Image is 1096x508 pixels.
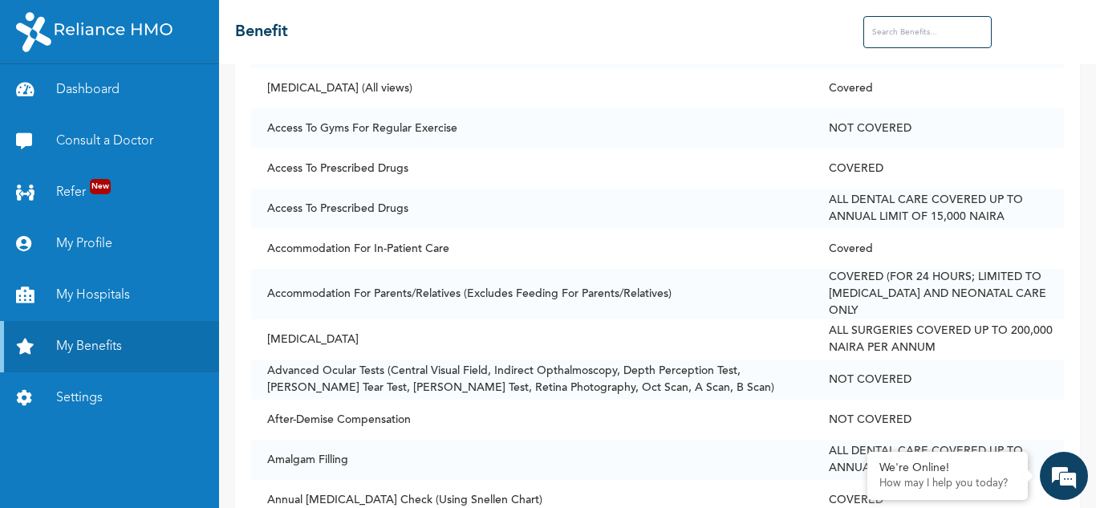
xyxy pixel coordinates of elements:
[90,179,111,194] span: New
[251,319,813,360] td: [MEDICAL_DATA]
[813,108,1064,148] td: NOT COVERED
[30,80,65,120] img: d_794563401_company_1708531726252_794563401
[8,453,157,464] span: Conversation
[251,269,813,319] td: Accommodation For Parents/Relatives (Excludes Feeding For Parents/Relatives)
[813,148,1064,189] td: COVERED
[251,68,813,108] td: [MEDICAL_DATA] (All views)
[235,20,288,44] h2: Benefit
[251,148,813,189] td: Access To Prescribed Drugs
[8,368,306,425] textarea: Type your message and hit 'Enter'
[813,189,1064,229] td: ALL DENTAL CARE COVERED UP TO ANNUAL LIMIT OF 15,000 NAIRA
[251,400,813,440] td: After-Demise Compensation
[813,68,1064,108] td: Covered
[813,319,1064,360] td: ALL SURGERIES COVERED UP TO 200,000 NAIRA PER ANNUM
[251,229,813,269] td: Accommodation For In-Patient Care
[879,478,1016,490] p: How may I help you today?
[813,229,1064,269] td: Covered
[813,360,1064,400] td: NOT COVERED
[813,440,1064,480] td: ALL DENTAL CARE COVERED UP TO ANNUAL LIMIT OF 15,000 NAIRA
[813,269,1064,319] td: COVERED (FOR 24 HOURS; LIMITED TO [MEDICAL_DATA] AND NEONATAL CARE ONLY
[157,425,306,474] div: FAQs
[251,360,813,400] td: Advanced Ocular Tests (Central Visual Field, Indirect Opthalmoscopy, Depth Perception Test, [PERS...
[93,167,221,329] span: We're online!
[251,108,813,148] td: Access To Gyms For Regular Exercise
[879,461,1016,475] div: We're Online!
[251,440,813,480] td: Amalgam Filling
[83,90,270,111] div: Chat with us now
[863,16,992,48] input: Search Benefits...
[251,189,813,229] td: Access To Prescribed Drugs
[813,400,1064,440] td: NOT COVERED
[263,8,302,47] div: Minimize live chat window
[16,12,173,52] img: RelianceHMO's Logo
